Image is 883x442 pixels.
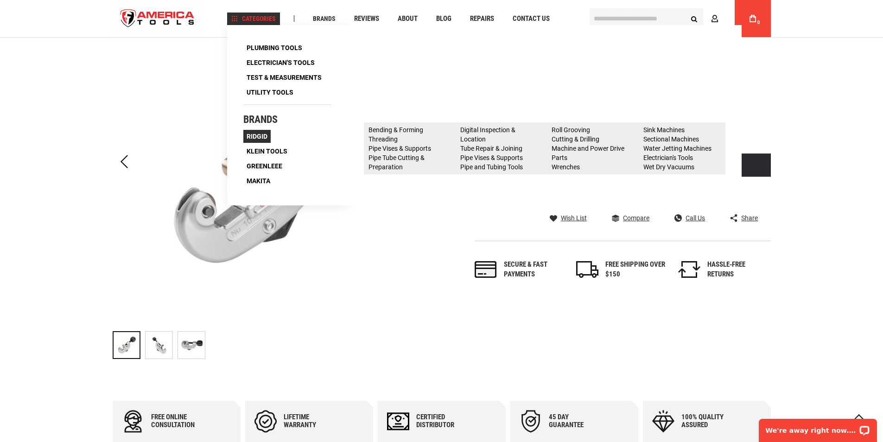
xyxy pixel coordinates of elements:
img: RIDGID 32910 Screw Feed Tubing Cutters Model 10 [178,332,205,359]
a: Threading [368,135,398,143]
a: Call Us [674,214,705,222]
div: Lifetime warranty [284,413,339,429]
a: Wish List [550,214,587,222]
div: 45 day Guarantee [549,413,604,429]
span: Electrician's Tools [247,59,315,66]
span: Plumbing Tools [247,45,302,51]
a: Pipe Tube Cutting & Preparation [368,154,425,171]
div: Secure & fast payments [504,260,564,280]
span: Share [741,215,758,221]
a: Pipe Vises & Supports [460,154,523,161]
a: Contact Us [508,13,554,25]
div: Certified Distributor [416,413,472,429]
div: 100% quality assured [681,413,737,429]
img: America Tools [113,1,203,36]
a: Roll Grooving [552,126,590,134]
span: Repairs [470,15,494,22]
span: Greenleee [247,163,282,169]
div: Free online consultation [151,413,207,429]
span: Call Us [686,215,705,221]
div: RIDGID 32910 Screw Feed Tubing Cutters Model 10 [113,327,145,364]
a: Water Jetting Machines [643,145,711,152]
img: returns [678,261,700,278]
h4: Brands [243,114,331,125]
span: Wish List [561,215,587,221]
span: Klein Tools [247,148,287,154]
span: Contact Us [513,15,550,22]
a: Machine and Power Drive Parts [552,145,624,161]
img: RIDGID 32910 Screw Feed Tubing Cutters Model 10 [146,332,172,359]
a: Blog [432,13,456,25]
iframe: LiveChat chat widget [753,413,883,442]
a: Bending & Forming [368,126,423,134]
span: Categories [231,15,276,22]
img: payments [475,261,497,278]
img: shipping [576,261,598,278]
a: Electrician's Tools [243,56,318,69]
a: Ridgid [243,130,271,143]
a: About [394,13,422,25]
a: Sectional Machines [643,135,699,143]
div: RIDGID 32910 Screw Feed Tubing Cutters Model 10 [145,327,178,364]
span: Compare [623,215,649,221]
a: Categories [227,13,280,25]
a: Repairs [466,13,498,25]
button: Search [686,10,703,27]
a: Wet Dry Vacuums [643,163,694,171]
a: Plumbing Tools [243,41,305,54]
a: Tube Repair & Joining [460,145,522,152]
a: Brands [309,13,340,25]
a: Electrician's Tools [643,154,693,161]
span: Ridgid [247,133,267,140]
span: Brands [313,15,336,22]
a: Sink Machines [643,126,685,134]
a: store logo [113,1,203,36]
div: FREE SHIPPING OVER $150 [605,260,666,280]
a: Pipe Vises & Supports [368,145,431,152]
a: Klein Tools [243,145,291,158]
a: Reviews [350,13,383,25]
span: Makita [247,178,270,184]
span: Test & Measurements [247,74,322,81]
span: Blog [436,15,451,22]
a: Digital Inspection & Location [460,126,515,143]
span: Utility Tools [247,89,293,96]
a: Greenleee [243,160,286,173]
span: Reviews [354,15,379,22]
a: Utility Tools [243,86,297,99]
a: Makita [243,174,273,187]
a: Test & Measurements [243,71,325,84]
a: Compare [612,214,649,222]
a: Wrenches [552,163,580,171]
div: HASSLE-FREE RETURNS [707,260,768,280]
a: Cutting & Drilling [552,135,599,143]
div: RIDGID 32910 Screw Feed Tubing Cutters Model 10 [178,327,205,364]
span: About [398,15,418,22]
span: 0 [757,20,760,25]
a: Pipe and Tubing Tools [460,163,523,171]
